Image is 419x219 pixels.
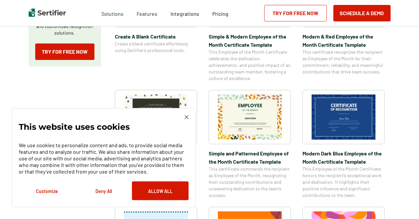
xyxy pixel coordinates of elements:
span: Solutions [101,9,123,17]
span: This Employee of the Month Certificate celebrates the dedication, achievements, and positive impa... [209,49,291,82]
span: Modern & Red Employee of the Month Certificate Template [302,32,385,49]
span: Features [137,9,157,17]
button: Schedule a Demo [333,5,391,21]
span: Pricing [212,11,228,17]
button: Deny All [75,181,132,200]
a: Try for Free Now [35,43,94,60]
span: This certificate commends the recipient as Employee of the Month, recognizing their outstanding c... [209,166,291,199]
p: We use cookies to personalize content and ads, to provide social media features and to analyze ou... [19,142,189,175]
a: Modern Dark Blue Employee of the Month Certificate TemplateModern Dark Blue Employee of the Month... [302,90,385,199]
span: Simple and Patterned Employee of the Month Certificate Template [209,149,291,166]
p: This website uses cookies [19,123,130,130]
a: Integrations [170,9,199,17]
button: Allow All [132,181,189,200]
button: Customize [19,181,75,200]
img: Simple & Colorful Employee of the Month Certificate Template [124,95,188,140]
span: Simple & Modern Employee of the Month Certificate Template [209,32,291,49]
span: Create a blank certificate effortlessly using Sertifier’s professional tools. [115,41,197,54]
span: Modern Dark Blue Employee of the Month Certificate Template [302,149,385,166]
a: Simple and Patterned Employee of the Month Certificate TemplateSimple and Patterned Employee of t... [209,90,291,199]
a: Try for Free Now [264,5,327,21]
a: Simple & Colorful Employee of the Month Certificate TemplateSimple & Colorful Employee of the Mon... [115,90,197,199]
img: Sertifier | Digital Credentialing Platform [29,9,66,17]
img: Modern Dark Blue Employee of the Month Certificate Template [312,95,376,140]
span: This certificate recognizes the recipient as Employee of the Month for their commitment, reliabil... [302,49,385,75]
a: Pricing [212,9,228,17]
span: Create A Blank Certificate [115,32,197,41]
img: Cookie Popup Close [185,115,189,119]
span: Integrations [170,11,199,17]
img: Simple and Patterned Employee of the Month Certificate Template [218,95,282,140]
span: This Employee of the Month Certificate honors the recipient’s exceptional work and dedication. It... [302,166,385,199]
